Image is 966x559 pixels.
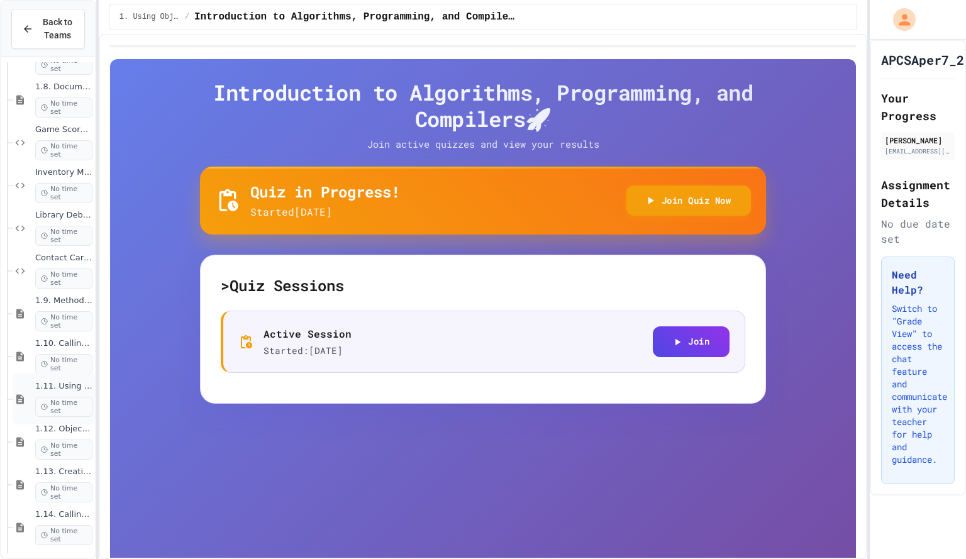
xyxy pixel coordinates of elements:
span: Back to Teams [41,16,74,42]
span: 1.11. Using the Math Class [35,381,92,392]
span: No time set [35,354,92,374]
span: Game Score Tracker [35,125,92,135]
p: Started: [DATE] [264,344,352,358]
h4: Introduction to Algorithms, Programming, and Compilers 🚀 [200,79,766,132]
div: [EMAIL_ADDRESS][DOMAIN_NAME] [885,147,951,156]
button: Back to Teams [11,9,85,49]
span: No time set [35,55,92,75]
p: Started [DATE] [250,204,400,219]
div: No due date set [881,216,955,246]
span: No time set [35,525,92,545]
span: Library Debugger Challenge [35,210,92,221]
span: 1.14. Calling Instance Methods [35,509,92,520]
span: No time set [35,97,92,118]
p: Active Session [264,326,352,341]
h2: Assignment Details [881,176,955,211]
span: No time set [35,311,92,331]
span: 1.9. Method Signatures [35,296,92,306]
span: / [185,12,189,22]
span: No time set [35,397,92,417]
span: Introduction to Algorithms, Programming, and Compilers [194,9,516,25]
p: Switch to "Grade View" to access the chat feature and communicate with your teacher for help and ... [892,302,944,466]
span: No time set [35,183,92,203]
h5: Quiz in Progress! [250,182,400,202]
span: Inventory Management System [35,167,92,178]
span: No time set [35,482,92,502]
p: Join active quizzes and view your results [341,137,625,152]
span: No time set [35,140,92,160]
div: My Account [880,5,919,34]
h2: Your Progress [881,89,955,125]
div: [PERSON_NAME] [885,135,951,146]
span: 1.10. Calling Class Methods [35,338,92,349]
h5: > Quiz Sessions [221,275,745,296]
span: No time set [35,226,92,246]
button: Join Quiz Now [626,185,752,216]
span: 1.12. Objects - Instances of Classes [35,424,92,434]
span: 1.13. Creating and Initializing Objects: Constructors [35,467,92,477]
h3: Need Help? [892,267,944,297]
button: Join [653,326,730,357]
span: No time set [35,440,92,460]
span: Contact Card Creator [35,253,92,263]
span: 1. Using Objects and Methods [119,12,180,22]
span: No time set [35,268,92,289]
span: 1.8. Documentation with Comments and Preconditions [35,82,92,92]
